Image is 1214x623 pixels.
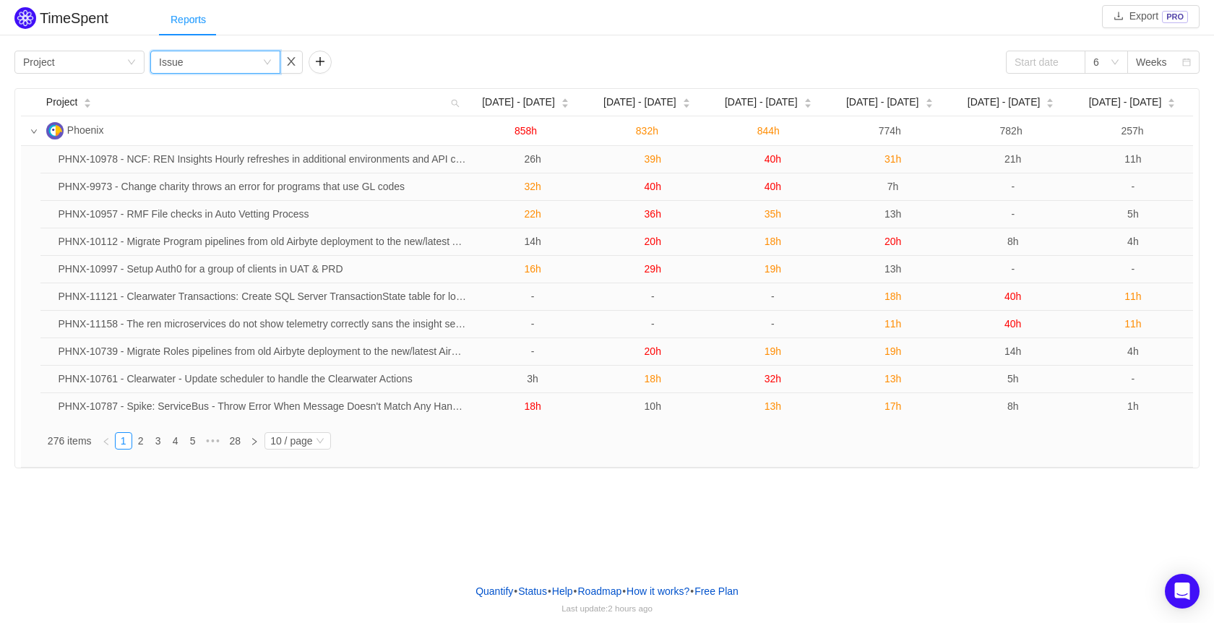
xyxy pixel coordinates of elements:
[1007,400,1019,412] span: 8h
[150,432,167,450] li: 3
[846,95,919,110] span: [DATE] - [DATE]
[30,128,38,135] i: icon: down
[52,228,473,256] td: PHNX-10112 - Migrate Program pipelines from old Airbyte deployment to the new/latest Airbyte depl...
[804,97,812,101] i: icon: caret-up
[524,400,541,412] span: 18h
[48,432,92,450] li: 276 items
[270,433,312,449] div: 10 / page
[1000,125,1023,137] span: 782h
[645,345,661,357] span: 20h
[1132,181,1135,192] span: -
[202,432,225,450] li: Next 5 Pages
[309,51,332,74] button: icon: plus
[482,95,555,110] span: [DATE] - [DATE]
[167,432,184,450] li: 4
[1182,58,1191,68] i: icon: calendar
[1127,345,1139,357] span: 4h
[968,95,1041,110] span: [DATE] - [DATE]
[884,373,901,384] span: 13h
[765,181,781,192] span: 40h
[246,432,263,450] li: Next Page
[515,125,537,137] span: 858h
[884,236,901,247] span: 20h
[531,291,535,302] span: -
[524,263,541,275] span: 16h
[531,345,535,357] span: -
[115,432,132,450] li: 1
[280,51,303,74] button: icon: close
[52,201,473,228] td: PHNX-10957 - RMF File checks in Auto Vetting Process
[925,102,933,106] i: icon: caret-down
[475,580,514,602] a: Quantify
[52,338,473,366] td: PHNX-10739 - Migrate Roles pipelines from old Airbyte deployment to the new/latest Airbyte deploy...
[574,585,577,597] span: •
[622,585,626,597] span: •
[636,125,658,137] span: 832h
[645,208,661,220] span: 36h
[682,97,690,101] i: icon: caret-up
[1011,263,1015,275] span: -
[1136,51,1167,73] div: Weeks
[52,366,473,393] td: PHNX-10761 - Clearwater - Update scheduler to handle the Clearwater Actions
[159,4,218,36] div: Reports
[765,208,781,220] span: 35h
[1093,51,1099,73] div: 6
[548,585,551,597] span: •
[765,373,781,384] span: 32h
[1132,373,1135,384] span: -
[651,291,655,302] span: -
[925,96,934,106] div: Sort
[263,58,272,68] i: icon: down
[884,291,901,302] span: 18h
[757,125,780,137] span: 844h
[150,433,166,449] a: 3
[804,102,812,106] i: icon: caret-down
[551,580,574,602] a: Help
[884,208,901,220] span: 13h
[1124,291,1141,302] span: 11h
[202,432,225,450] span: •••
[804,96,812,106] div: Sort
[561,102,569,106] i: icon: caret-down
[524,181,541,192] span: 32h
[645,400,661,412] span: 10h
[884,263,901,275] span: 13h
[514,585,517,597] span: •
[603,95,676,110] span: [DATE] - [DATE]
[1011,208,1015,220] span: -
[884,153,901,165] span: 31h
[1168,102,1176,106] i: icon: caret-down
[608,603,653,613] span: 2 hours ago
[225,433,246,449] a: 28
[1006,51,1085,74] input: Start date
[694,580,739,602] button: Free Plan
[765,400,781,412] span: 13h
[884,345,901,357] span: 19h
[682,102,690,106] i: icon: caret-down
[577,580,623,602] a: Roadmap
[14,7,36,29] img: Quantify logo
[52,146,473,173] td: PHNX-10978 - NCF: REN Insights Hourly refreshes in additional environments and API credentials
[133,433,149,449] a: 2
[1102,5,1200,28] button: icon: downloadExportPRO
[52,393,473,420] td: PHNX-10787 - Spike: ServiceBus - Throw Error When Message Doesn't Match Any Handler
[1124,153,1141,165] span: 11h
[765,236,781,247] span: 18h
[884,318,901,330] span: 11h
[185,433,201,449] a: 5
[1124,318,1141,330] span: 11h
[645,263,661,275] span: 29h
[46,122,64,139] img: P
[1007,236,1019,247] span: 8h
[1132,263,1135,275] span: -
[52,256,473,283] td: PHNX-10997 - Setup Auth0 for a group of clients in UAT & PRD
[127,58,136,68] i: icon: down
[682,96,691,106] div: Sort
[765,345,781,357] span: 19h
[23,51,55,73] div: Project
[645,153,661,165] span: 39h
[40,10,108,26] h2: TimeSpent
[1127,208,1139,220] span: 5h
[771,318,775,330] span: -
[1168,97,1176,101] i: icon: caret-up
